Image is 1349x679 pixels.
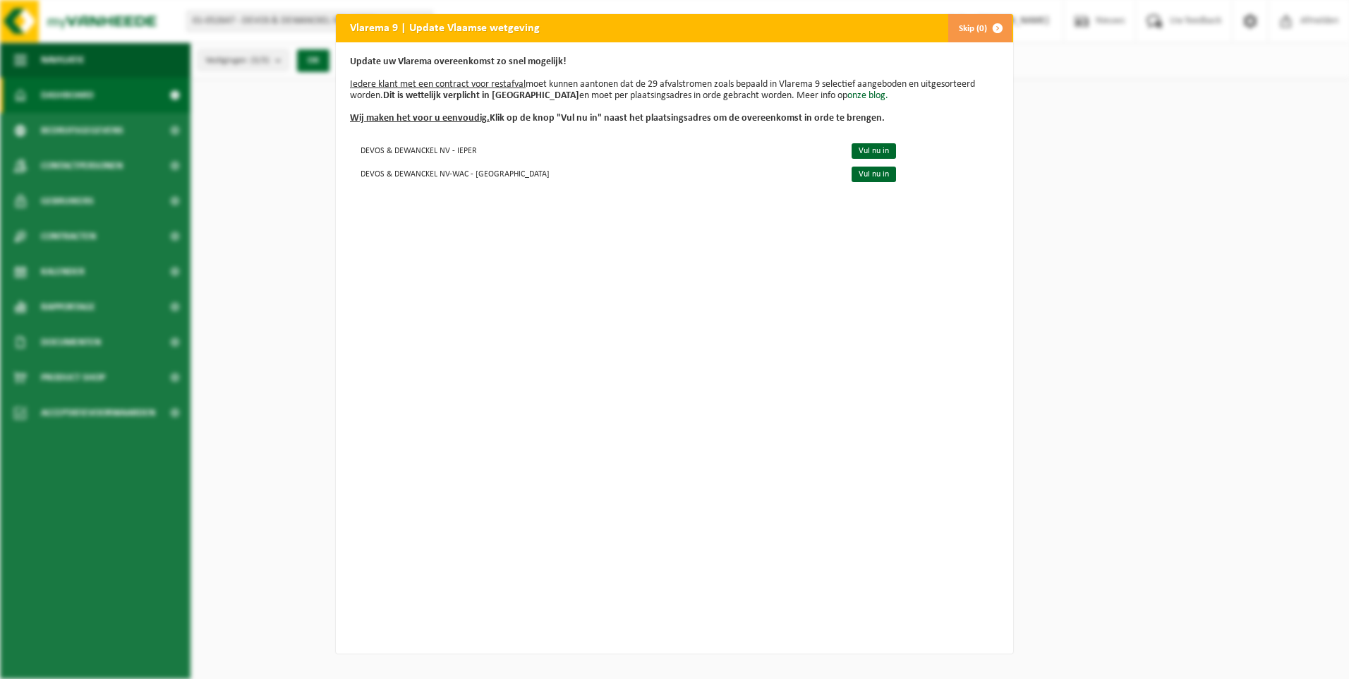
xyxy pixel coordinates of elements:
[852,167,896,182] a: Vul nu in
[847,90,888,101] a: onze blog.
[383,90,579,101] b: Dit is wettelijk verplicht in [GEOGRAPHIC_DATA]
[350,113,490,124] u: Wij maken het voor u eenvoudig.
[336,14,554,41] h2: Vlarema 9 | Update Vlaamse wetgeving
[948,14,1012,42] button: Skip (0)
[350,162,840,185] td: DEVOS & DEWANCKEL NV-WAC - [GEOGRAPHIC_DATA]
[350,79,526,90] u: Iedere klant met een contract voor restafval
[350,56,999,124] p: moet kunnen aantonen dat de 29 afvalstromen zoals bepaald in Vlarema 9 selectief aangeboden en ui...
[350,113,885,124] b: Klik op de knop "Vul nu in" naast het plaatsingsadres om de overeenkomst in orde te brengen.
[852,143,896,159] a: Vul nu in
[350,138,840,162] td: DEVOS & DEWANCKEL NV - IEPER
[350,56,567,67] b: Update uw Vlarema overeenkomst zo snel mogelijk!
